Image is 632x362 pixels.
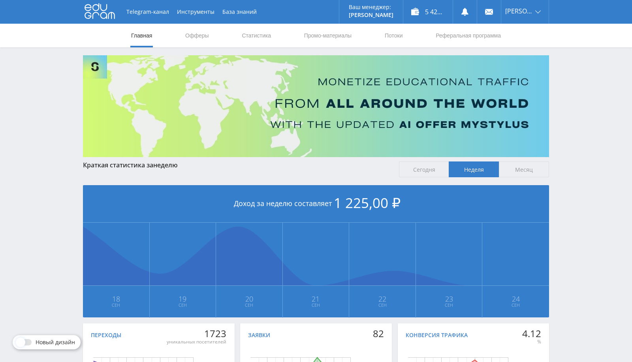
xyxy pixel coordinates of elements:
a: Офферы [184,24,210,47]
div: % [522,339,541,345]
a: Статистика [241,24,272,47]
span: 19 [150,296,216,302]
span: 22 [350,296,415,302]
div: Доход за неделю составляет [83,185,549,223]
div: 82 [373,328,384,339]
span: Сен [350,302,415,308]
span: неделю [153,161,178,169]
span: Сен [416,302,482,308]
span: [PERSON_NAME] [505,8,533,14]
span: Неделя [449,161,499,177]
span: Сен [150,302,216,308]
span: Сен [283,302,349,308]
div: Краткая статистика за [83,161,391,169]
span: 1 225,00 ₽ [334,193,401,212]
p: Ваш менеджер: [349,4,393,10]
div: 1723 [167,328,226,339]
span: Сен [83,302,149,308]
a: Главная [130,24,153,47]
div: уникальных посетителей [167,339,226,345]
span: 21 [283,296,349,302]
p: [PERSON_NAME] [349,12,393,18]
span: Месяц [499,161,549,177]
a: Промо-материалы [303,24,352,47]
span: 24 [483,296,549,302]
img: Banner [83,55,549,157]
a: Реферальная программа [435,24,502,47]
span: 20 [216,296,282,302]
span: Новый дизайн [36,339,75,345]
a: Потоки [384,24,404,47]
div: Переходы [91,332,121,338]
span: Сен [483,302,549,308]
div: 4.12 [522,328,541,339]
div: Заявки [248,332,270,338]
span: Сегодня [399,161,449,177]
span: 18 [83,296,149,302]
div: Конверсия трафика [406,332,468,338]
span: 23 [416,296,482,302]
span: Сен [216,302,282,308]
